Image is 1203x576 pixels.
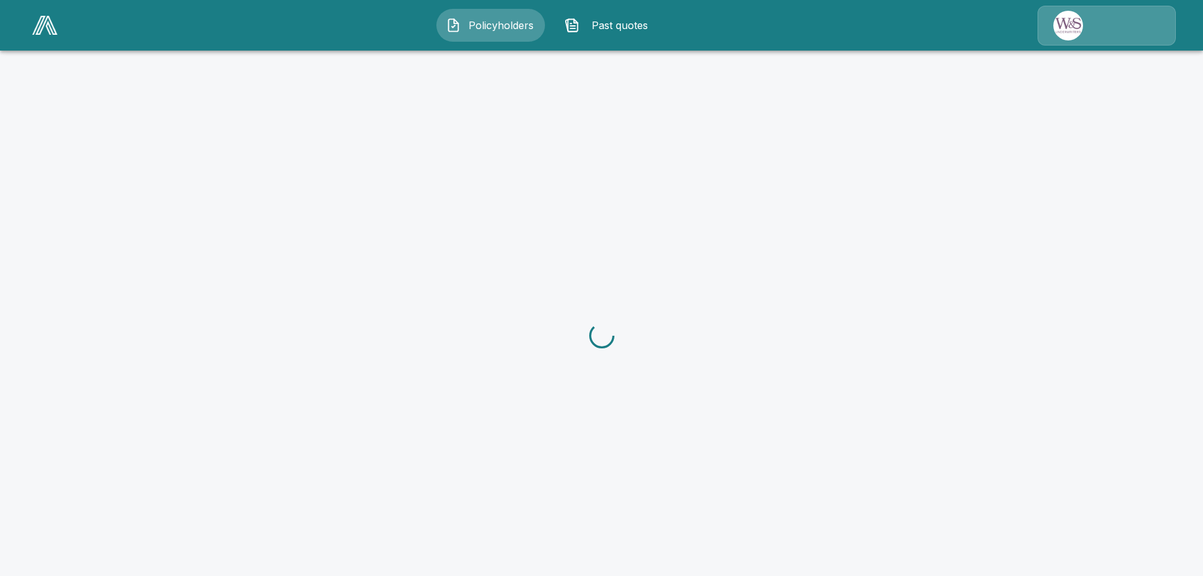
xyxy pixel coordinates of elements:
[466,18,536,33] span: Policyholders
[565,18,580,33] img: Past quotes Icon
[32,16,57,35] img: AA Logo
[555,9,664,42] button: Past quotes IconPast quotes
[436,9,545,42] button: Policyholders IconPolicyholders
[585,18,654,33] span: Past quotes
[446,18,461,33] img: Policyholders Icon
